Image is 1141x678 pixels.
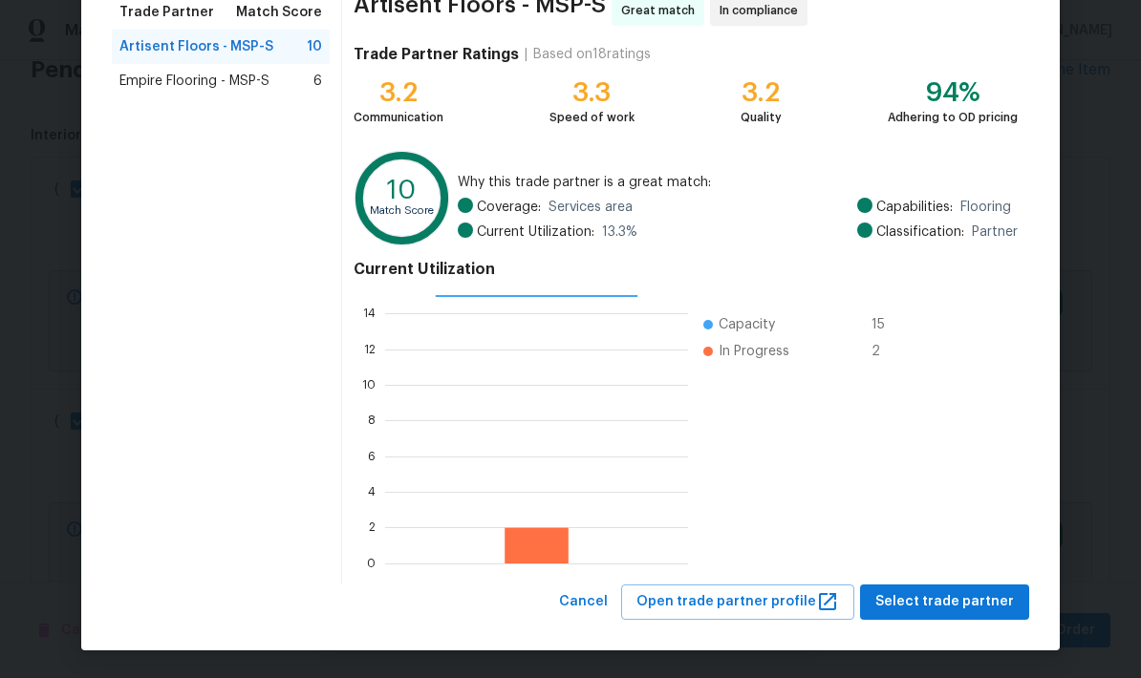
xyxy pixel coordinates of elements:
text: 4 [368,486,376,498]
span: Trade Partner [119,3,214,22]
span: Classification: [876,222,964,242]
button: Open trade partner profile [621,584,854,620]
div: Quality [741,108,782,127]
span: Current Utilization: [477,222,594,242]
span: Coverage: [477,198,541,217]
span: In Progress [719,342,789,361]
span: Cancel [559,590,608,614]
span: Artisent Floors - MSP-S [119,37,273,56]
div: Based on 18 ratings [533,45,651,64]
span: 13.3 % [602,222,637,242]
span: Match Score [236,3,322,22]
span: 15 [872,315,902,334]
span: Open trade partner profile [636,590,839,614]
h4: Current Utilization [354,260,1018,279]
span: 10 [307,37,322,56]
div: Communication [354,108,443,127]
span: 2 [872,342,902,361]
span: Partner [972,222,1018,242]
span: Select trade partner [875,590,1014,614]
span: Flooring [960,198,1011,217]
text: 2 [369,521,376,533]
text: Match Score [370,205,434,216]
button: Select trade partner [860,584,1029,620]
div: 3.2 [354,83,443,102]
span: Capacity [719,315,775,334]
text: 14 [363,307,376,319]
div: Adhering to OD pricing [888,108,1018,127]
text: 8 [368,414,376,426]
div: 3.2 [741,83,782,102]
span: Why this trade partner is a great match: [458,173,1018,192]
text: 6 [368,451,376,462]
text: 0 [367,558,376,569]
div: 94% [888,83,1018,102]
div: Speed of work [549,108,635,127]
span: Empire Flooring - MSP-S [119,72,269,91]
text: 10 [387,177,417,203]
div: | [519,45,533,64]
span: 6 [313,72,322,91]
span: Great match [621,1,702,20]
div: 3.3 [549,83,635,102]
span: Capabilities: [876,198,953,217]
text: 12 [364,344,376,355]
text: 10 [362,379,376,391]
button: Cancel [551,584,615,620]
span: Services area [549,198,633,217]
span: In compliance [720,1,806,20]
h4: Trade Partner Ratings [354,45,519,64]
